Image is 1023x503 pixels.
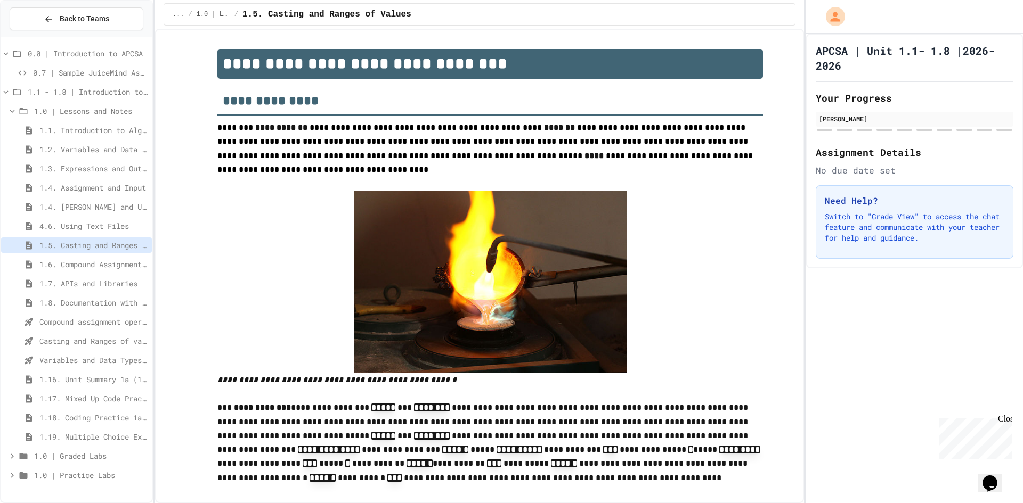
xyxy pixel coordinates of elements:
[39,259,148,270] span: 1.6. Compound Assignment Operators
[825,194,1004,207] h3: Need Help?
[4,4,74,68] div: Chat with us now!Close
[815,4,848,29] div: My Account
[39,316,148,327] span: Compound assignment operators - Quiz
[197,10,230,19] span: 1.0 | Lessons and Notes
[825,211,1004,243] p: Switch to "Grade View" to access the chat feature and communicate with your teacher for help and ...
[816,164,1013,177] div: No due date set
[39,125,148,136] span: 1.1. Introduction to Algorithms, Programming, and Compilers
[188,10,192,19] span: /
[39,182,148,193] span: 1.4. Assignment and Input
[39,201,148,212] span: 1.4. [PERSON_NAME] and User Input
[173,10,184,19] span: ...
[39,354,148,366] span: Variables and Data Types - Quiz
[39,412,148,423] span: 1.18. Coding Practice 1a (1.1-1.6)
[816,43,1013,73] h1: APCSA | Unit 1.1- 1.8 |2026-2026
[978,460,1012,492] iframe: chat widget
[34,450,148,461] span: 1.0 | Graded Labs
[10,7,143,30] button: Back to Teams
[34,469,148,481] span: 1.0 | Practice Labs
[39,144,148,155] span: 1.2. Variables and Data Types
[39,220,148,232] span: 4.6. Using Text Files
[39,163,148,174] span: 1.3. Expressions and Output [New]
[935,414,1012,459] iframe: chat widget
[39,374,148,385] span: 1.16. Unit Summary 1a (1.1-1.6)
[33,67,148,78] span: 0.7 | Sample JuiceMind Assignment - [GEOGRAPHIC_DATA]
[60,13,109,24] span: Back to Teams
[234,10,238,19] span: /
[39,240,148,251] span: 1.5. Casting and Ranges of Values
[39,393,148,404] span: 1.17. Mixed Up Code Practice 1.1-1.6
[39,431,148,442] span: 1.19. Multiple Choice Exercises for Unit 1a (1.1-1.6)
[34,105,148,117] span: 1.0 | Lessons and Notes
[816,90,1013,105] h2: Your Progress
[39,297,148,308] span: 1.8. Documentation with Comments and Preconditions
[28,48,148,59] span: 0.0 | Introduction to APCSA
[242,8,411,21] span: 1.5. Casting and Ranges of Values
[28,86,148,97] span: 1.1 - 1.8 | Introduction to Java
[39,335,148,347] span: Casting and Ranges of variables - Quiz
[816,145,1013,160] h2: Assignment Details
[819,114,1010,123] div: [PERSON_NAME]
[39,278,148,289] span: 1.7. APIs and Libraries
